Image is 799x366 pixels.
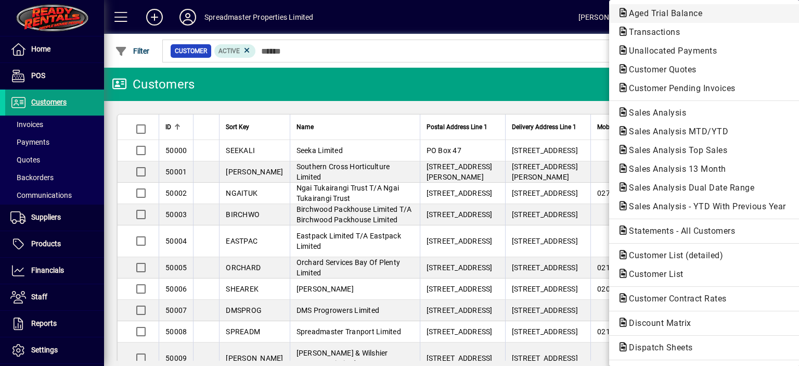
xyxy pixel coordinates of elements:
[617,201,791,211] span: Sales Analysis - YTD With Previous Year
[617,27,685,37] span: Transactions
[617,294,732,304] span: Customer Contract Rates
[617,164,731,174] span: Sales Analysis 13 Month
[617,183,759,193] span: Sales Analysis Dual Date Range
[617,250,728,260] span: Customer List (detailed)
[617,127,733,136] span: Sales Analysis MTD/YTD
[617,343,698,352] span: Dispatch Sheets
[617,108,691,118] span: Sales Analysis
[617,83,741,93] span: Customer Pending Invoices
[617,145,732,155] span: Sales Analysis Top Sales
[617,226,740,236] span: Statements - All Customers
[617,46,722,56] span: Unallocated Payments
[617,318,697,328] span: Discount Matrix
[617,269,689,279] span: Customer List
[617,8,707,18] span: Aged Trial Balance
[617,65,702,74] span: Customer Quotes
